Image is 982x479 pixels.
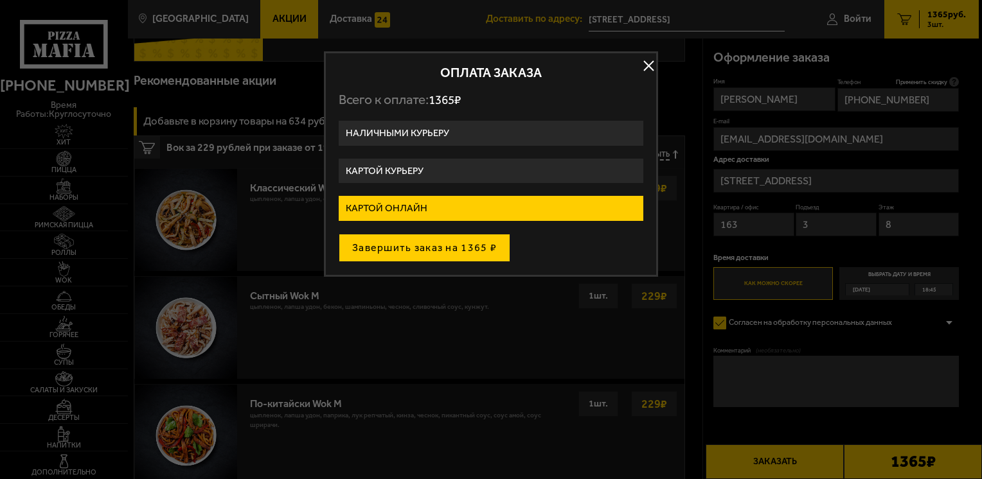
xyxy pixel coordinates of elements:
[339,159,643,184] label: Картой курьеру
[429,92,461,107] span: 1365 ₽
[339,234,510,262] button: Завершить заказ на 1365 ₽
[339,66,643,79] h2: Оплата заказа
[339,121,643,146] label: Наличными курьеру
[339,196,643,221] label: Картой онлайн
[339,92,643,108] p: Всего к оплате:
